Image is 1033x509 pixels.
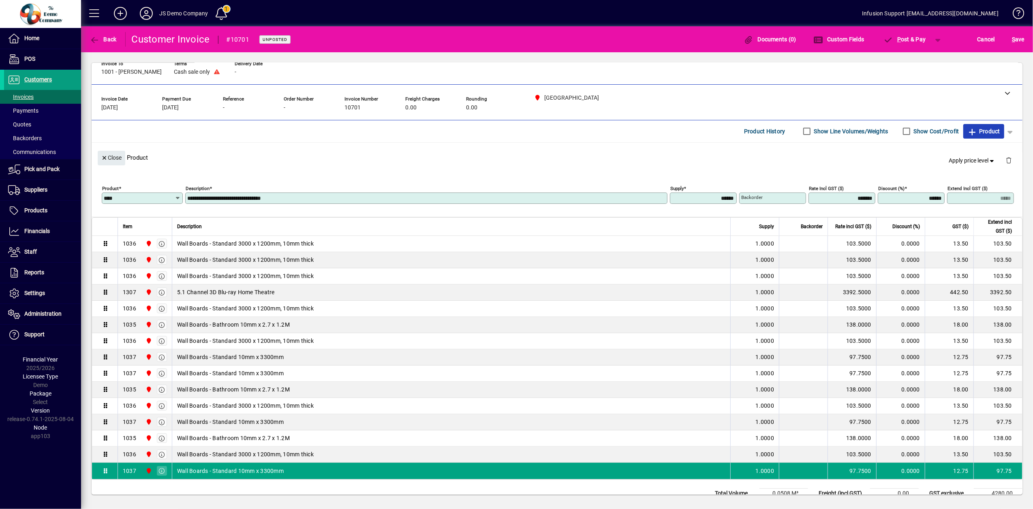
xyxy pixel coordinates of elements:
span: 10701 [344,105,361,111]
button: Product [963,124,1004,139]
td: 0.0000 [876,447,925,463]
button: Back [88,32,119,47]
span: Wall Boards - Bathroom 10mm x 2.7 x 1.2M [177,321,290,329]
td: 18.00 [925,317,973,333]
a: Support [4,325,81,345]
div: Product [92,143,1022,172]
span: 1.0000 [756,288,774,296]
span: Backorders [8,135,42,141]
span: 1001 - [PERSON_NAME] [101,69,162,75]
app-page-header-button: Delete [999,156,1018,164]
td: 4280.00 [974,488,1022,498]
td: 0.0000 [876,430,925,447]
span: Home [24,35,39,41]
span: Settings [24,290,45,296]
span: 1.0000 [756,353,774,361]
a: Home [4,28,81,49]
div: 3392.5000 [833,288,871,296]
td: 97.75 [973,349,1022,366]
span: Close [101,151,122,165]
div: 1036 [123,256,136,264]
td: 0.0000 [876,252,925,268]
mat-label: Description [186,185,210,191]
span: - [235,69,236,75]
td: 12.75 [925,463,973,479]
a: Communications [4,145,81,159]
div: 103.5000 [833,450,871,458]
span: Financials [24,228,50,234]
span: Wall Boards - Standard 3000 x 1200mm, 10mm thick [177,337,314,345]
span: Administration [24,310,62,317]
td: 103.50 [973,301,1022,317]
td: 0.0000 [876,284,925,301]
span: Unposted [263,37,287,42]
span: Rate incl GST ($) [835,222,871,231]
td: 138.00 [973,317,1022,333]
span: Christchurch [143,353,153,361]
div: 1037 [123,353,136,361]
div: 103.5000 [833,272,871,280]
span: Product History [744,125,785,138]
span: Christchurch [143,320,153,329]
span: Christchurch [143,336,153,345]
td: 97.75 [973,366,1022,382]
a: POS [4,49,81,69]
span: Documents (0) [744,36,796,43]
div: 103.5000 [833,256,871,264]
span: Communications [8,149,56,155]
span: 1.0000 [756,467,774,475]
label: Show Line Volumes/Weights [813,127,888,135]
td: 138.00 [973,430,1022,447]
td: 103.50 [973,252,1022,268]
span: Licensee Type [23,373,58,380]
td: 0.0508 M³ [759,488,808,498]
td: 0.0000 [876,349,925,366]
span: Christchurch [143,272,153,280]
a: Backorders [4,131,81,145]
span: Customers [24,76,52,83]
div: 97.7500 [833,418,871,426]
td: 103.50 [973,447,1022,463]
div: 1036 [123,304,136,312]
td: 0.0000 [876,414,925,430]
a: Quotes [4,118,81,131]
div: 103.5000 [833,240,871,248]
td: 13.50 [925,447,973,463]
span: Wall Boards - Standard 10mm x 3300mm [177,467,284,475]
span: 5.1 Channel 3D Blu-ray Home Theatre [177,288,275,296]
div: 1035 [123,321,136,329]
span: Financial Year [23,356,58,363]
span: Cancel [977,33,995,46]
span: 1.0000 [756,385,774,394]
span: Pick and Pack [24,166,60,172]
span: 1.0000 [756,304,774,312]
button: Apply price level [946,153,999,168]
td: 13.50 [925,333,973,349]
span: - [284,105,285,111]
a: Suppliers [4,180,81,200]
span: 1.0000 [756,337,774,345]
button: Delete [999,151,1018,170]
span: 1.0000 [756,434,774,442]
a: Reports [4,263,81,283]
span: Back [90,36,117,43]
div: 97.7500 [833,369,871,377]
span: Wall Boards - Standard 3000 x 1200mm, 10mm thick [177,272,314,280]
td: 0.0000 [876,317,925,333]
button: Profile [133,6,159,21]
td: 13.50 [925,236,973,252]
span: 1.0000 [756,402,774,410]
span: ave [1012,33,1024,46]
mat-label: Rate incl GST ($) [809,185,844,191]
mat-label: Discount (%) [878,185,905,191]
td: 0.0000 [876,463,925,479]
span: Apply price level [949,156,996,165]
span: - [223,105,225,111]
span: Christchurch [143,450,153,459]
a: Payments [4,104,81,118]
td: 103.50 [973,268,1022,284]
span: 1.0000 [756,272,774,280]
span: Description [177,222,202,231]
span: Wall Boards - Standard 3000 x 1200mm, 10mm thick [177,240,314,248]
td: 97.75 [973,463,1022,479]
